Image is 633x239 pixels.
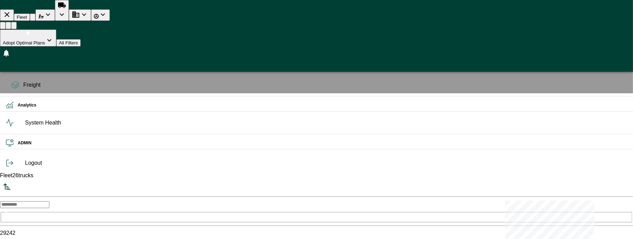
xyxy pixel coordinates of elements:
[25,119,627,127] span: System Health
[6,22,11,29] button: medium
[18,102,627,109] h6: Analytics
[11,22,17,29] button: high
[69,9,91,21] button: Fleet Type
[18,140,627,146] h6: ADMIN
[35,9,55,21] button: Carriers
[23,81,627,89] span: Freight
[25,159,627,167] span: Logout
[14,14,30,21] button: menu
[56,39,81,46] button: All Filters
[3,40,45,45] span: Adopt Optimal Plans
[91,9,110,21] button: Driver Status
[2,61,10,70] svg: Preferences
